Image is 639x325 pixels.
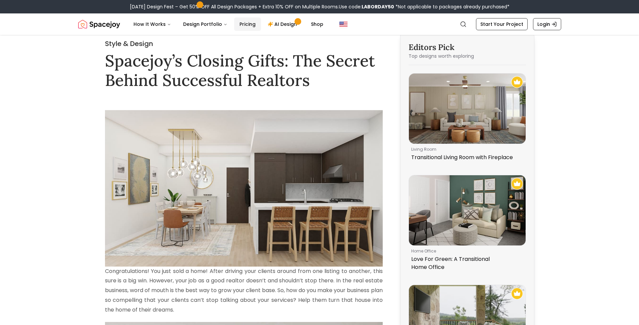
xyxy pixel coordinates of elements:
div: [DATE] Design Fest – Get 50% OFF All Design Packages + Extra 10% OFF on Multiple Rooms. [130,3,510,10]
p: home office [411,248,521,254]
button: How It Works [128,17,176,31]
img: Recommended Spacejoy Design - Accent Rugs: Transitional Outdoor Living Room [511,288,523,299]
a: Shop [306,17,329,31]
img: mid-century modern dining [105,110,383,267]
p: Congratulations! You just sold a home! After driving your clients around from one listing to anot... [105,267,383,315]
nav: Global [78,13,561,35]
b: LABORDAY50 [362,3,394,10]
p: Top designs worth exploring [409,53,526,59]
a: Spacejoy [78,17,120,31]
a: Love For Green: A Transitional Home OfficeRecommended Spacejoy Design - Love For Green: A Transit... [409,175,526,274]
h2: Style & Design [105,39,383,48]
a: AI Design [262,17,304,31]
p: living room [411,147,521,152]
a: Transitional Living Room with FireplaceRecommended Spacejoy Design - Transitional Living Room wit... [409,73,526,164]
p: Love For Green: A Transitional Home Office [411,255,521,271]
p: Transitional Living Room with Fireplace [411,153,521,161]
img: United States [339,20,348,28]
span: *Not applicable to packages already purchased* [394,3,510,10]
img: Spacejoy Logo [78,17,120,31]
img: Love For Green: A Transitional Home Office [409,175,526,245]
img: Transitional Living Room with Fireplace [409,74,526,144]
span: Use code: [339,3,394,10]
h3: Editors Pick [409,42,526,53]
h1: Spacejoy’s Closing Gifts: The Secret Behind Successful Realtors [105,51,383,90]
a: Start Your Project [476,18,528,30]
button: Design Portfolio [178,17,233,31]
img: Recommended Spacejoy Design - Transitional Living Room with Fireplace [511,76,523,88]
img: Recommended Spacejoy Design - Love For Green: A Transitional Home Office [511,178,523,190]
nav: Main [128,17,329,31]
a: Pricing [234,17,261,31]
a: Login [533,18,561,30]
